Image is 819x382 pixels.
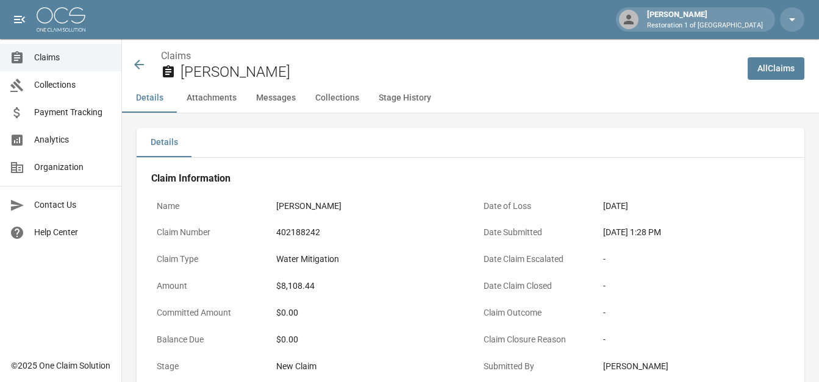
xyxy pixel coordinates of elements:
[748,57,804,80] a: AllClaims
[478,194,588,218] p: Date of Loss
[34,199,112,211] span: Contact Us
[276,226,458,239] div: 402188242
[276,253,458,266] div: Water Mitigation
[122,83,177,113] button: Details
[276,360,458,373] div: New Claim
[276,333,458,346] div: $0.00
[137,128,191,157] button: Details
[7,7,32,32] button: open drawer
[603,360,785,373] div: [PERSON_NAME]
[642,9,768,30] div: [PERSON_NAME]
[151,328,261,352] p: Balance Due
[276,280,458,292] div: $8,108.44
[603,253,785,266] div: -
[161,50,191,62] a: Claims
[478,301,588,325] p: Claim Outcome
[137,128,804,157] div: details tabs
[603,333,785,346] div: -
[34,133,112,146] span: Analytics
[369,83,441,113] button: Stage History
[603,200,785,213] div: [DATE]
[603,306,785,319] div: -
[276,200,458,213] div: [PERSON_NAME]
[151,194,261,218] p: Name
[246,83,306,113] button: Messages
[478,328,588,352] p: Claim Closure Reason
[478,355,588,378] p: Submitted By
[34,161,112,174] span: Organization
[122,83,819,113] div: anchor tabs
[603,226,785,239] div: [DATE] 1:28 PM
[478,221,588,244] p: Date Submitted
[276,306,458,319] div: $0.00
[151,247,261,271] p: Claim Type
[603,280,785,292] div: -
[37,7,85,32] img: ocs-logo-white-transparent.png
[34,106,112,119] span: Payment Tracking
[151,355,261,378] p: Stage
[34,226,112,239] span: Help Center
[478,247,588,271] p: Date Claim Escalated
[306,83,369,113] button: Collections
[177,83,246,113] button: Attachments
[181,63,738,81] h2: [PERSON_NAME]
[34,51,112,64] span: Claims
[151,301,261,325] p: Committed Amount
[478,274,588,298] p: Date Claim Closed
[647,21,763,31] p: Restoration 1 of [GEOGRAPHIC_DATA]
[11,359,110,372] div: © 2025 One Claim Solution
[34,79,112,91] span: Collections
[151,172,790,185] h4: Claim Information
[161,49,738,63] nav: breadcrumb
[151,274,261,298] p: Amount
[151,221,261,244] p: Claim Number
